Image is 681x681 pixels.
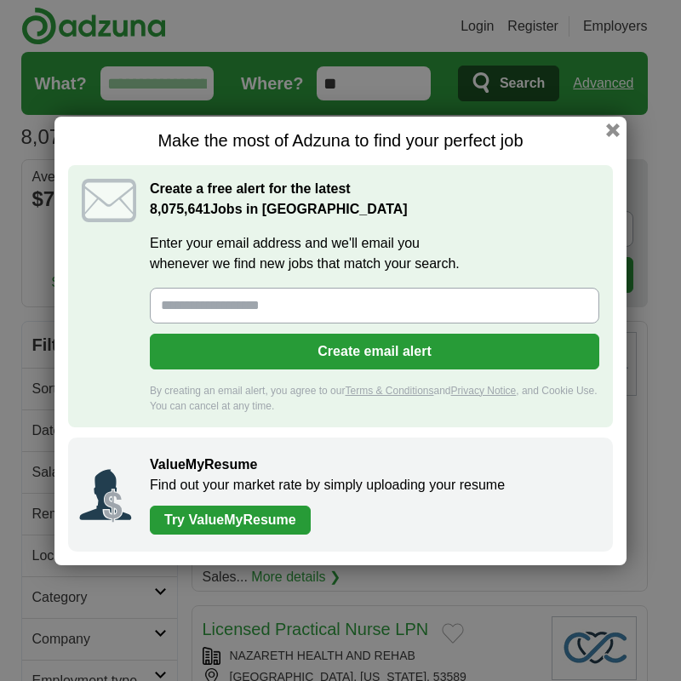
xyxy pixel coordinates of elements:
a: Try ValueMyResume [150,506,311,535]
h2: ValueMyResume [150,455,596,475]
a: Privacy Notice [451,385,517,397]
h2: Create a free alert for the latest [150,179,599,220]
p: Find out your market rate by simply uploading your resume [150,475,596,495]
button: Create email alert [150,334,599,369]
label: Enter your email address and we'll email you whenever we find new jobs that match your search. [150,233,599,274]
span: 8,075,641 [150,199,210,220]
h1: Make the most of Adzuna to find your perfect job [68,130,613,152]
div: By creating an email alert, you agree to our and , and Cookie Use. You can cancel at any time. [150,383,599,414]
a: Terms & Conditions [345,385,433,397]
img: icon_email.svg [82,179,136,222]
strong: Jobs in [GEOGRAPHIC_DATA] [150,202,408,216]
